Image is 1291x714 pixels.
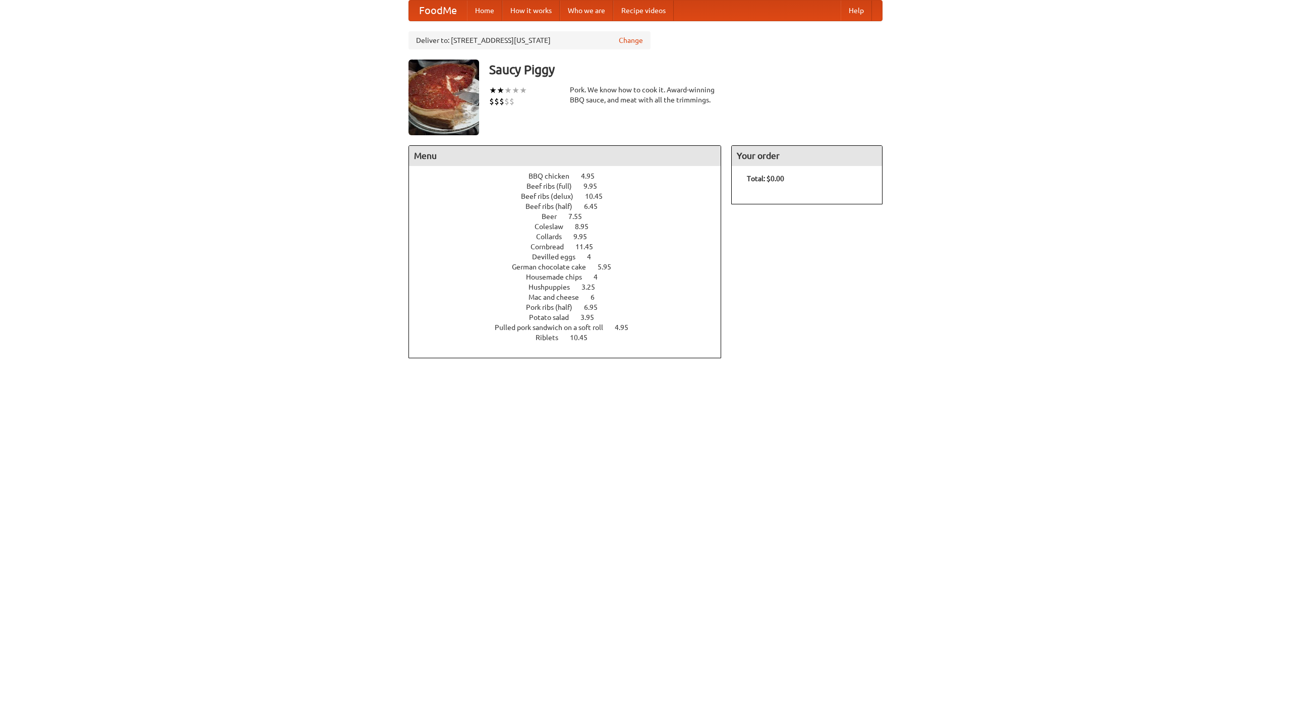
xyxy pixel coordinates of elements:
li: ★ [489,85,497,96]
a: Pulled pork sandwich on a soft roll 4.95 [495,323,647,332]
a: Beef ribs (delux) 10.45 [521,192,621,200]
li: ★ [512,85,519,96]
a: Housemade chips 4 [526,273,616,281]
span: Mac and cheese [529,293,589,301]
span: 3.25 [581,283,605,291]
a: Change [619,35,643,45]
span: 4 [587,253,601,261]
span: Housemade chips [526,273,592,281]
a: Beer 7.55 [542,212,601,221]
li: ★ [504,85,512,96]
a: Cornbread 11.45 [531,243,612,251]
span: 5.95 [598,263,621,271]
h4: Menu [409,146,721,166]
span: Pulled pork sandwich on a soft roll [495,323,613,332]
a: Who we are [560,1,613,21]
div: Pork. We know how to cook it. Award-winning BBQ sauce, and meat with all the trimmings. [570,85,721,105]
h4: Your order [732,146,882,166]
h3: Saucy Piggy [489,60,883,80]
li: $ [504,96,509,107]
span: Riblets [536,334,568,342]
a: Recipe videos [613,1,674,21]
li: $ [499,96,504,107]
span: Cornbread [531,243,574,251]
a: Potato salad 3.95 [529,313,613,321]
a: How it works [502,1,560,21]
span: 7.55 [568,212,592,221]
span: Beef ribs (half) [525,202,582,210]
a: Devilled eggs 4 [532,253,610,261]
span: 10.45 [570,334,598,342]
li: ★ [497,85,504,96]
span: Beer [542,212,567,221]
span: 9.95 [573,233,597,241]
li: $ [509,96,514,107]
span: 9.95 [583,182,607,190]
li: ★ [519,85,527,96]
a: Pork ribs (half) 6.95 [526,303,616,311]
a: Home [467,1,502,21]
span: Pork ribs (half) [526,303,582,311]
span: Devilled eggs [532,253,585,261]
div: Deliver to: [STREET_ADDRESS][US_STATE] [408,31,651,49]
a: German chocolate cake 5.95 [512,263,630,271]
b: Total: $0.00 [747,175,784,183]
span: 4 [594,273,608,281]
span: 6 [591,293,605,301]
span: Collards [536,233,572,241]
a: Help [841,1,872,21]
span: BBQ chicken [529,172,579,180]
a: Hushpuppies 3.25 [529,283,614,291]
span: Beef ribs (delux) [521,192,583,200]
span: 8.95 [575,223,599,231]
a: Coleslaw 8.95 [535,223,607,231]
span: Beef ribs (full) [526,182,582,190]
span: 6.45 [584,202,608,210]
span: 3.95 [580,313,604,321]
li: $ [489,96,494,107]
a: BBQ chicken 4.95 [529,172,613,180]
span: 4.95 [581,172,605,180]
span: 10.45 [585,192,613,200]
a: Beef ribs (half) 6.45 [525,202,616,210]
span: 4.95 [615,323,638,332]
span: 6.95 [584,303,608,311]
img: angular.jpg [408,60,479,135]
span: German chocolate cake [512,263,596,271]
li: $ [494,96,499,107]
span: 11.45 [575,243,603,251]
a: FoodMe [409,1,467,21]
span: Hushpuppies [529,283,580,291]
a: Beef ribs (full) 9.95 [526,182,616,190]
a: Mac and cheese 6 [529,293,613,301]
a: Collards 9.95 [536,233,606,241]
span: Coleslaw [535,223,573,231]
span: Potato salad [529,313,579,321]
a: Riblets 10.45 [536,334,606,342]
